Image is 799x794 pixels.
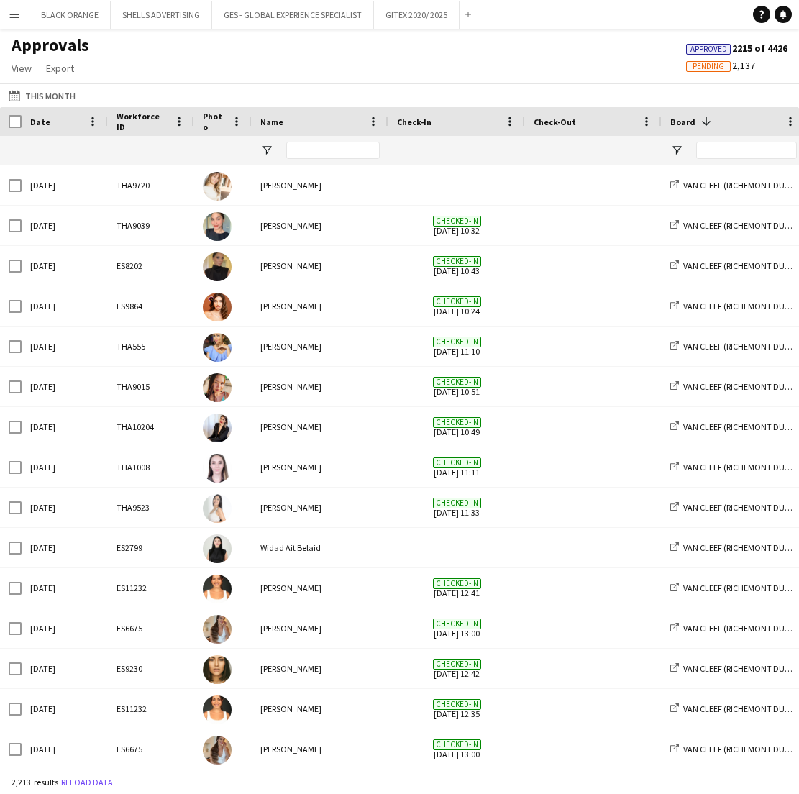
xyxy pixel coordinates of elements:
span: Checked-in [433,417,481,428]
div: [PERSON_NAME] [252,488,388,527]
img: Polina Podkolzina [203,293,232,321]
span: [DATE] 13:00 [397,608,516,648]
input: Board Filter Input [696,142,797,159]
input: Name Filter Input [286,142,380,159]
div: ES9864 [108,286,194,326]
div: [PERSON_NAME] [252,407,388,447]
span: Checked-in [433,216,481,227]
img: Giorgia Caramellino [203,414,232,442]
div: [PERSON_NAME] [252,729,388,769]
a: Export [40,59,80,78]
span: Checked-in [433,578,481,589]
div: [DATE] [22,528,108,567]
span: View [12,62,32,75]
span: [DATE] 12:35 [397,689,516,729]
span: [DATE] 10:43 [397,246,516,286]
span: Export [46,62,74,75]
div: THA9523 [108,488,194,527]
span: [DATE] 11:10 [397,327,516,366]
span: Workforce ID [117,111,168,132]
div: [DATE] [22,447,108,487]
button: BLACK ORANGE [29,1,111,29]
img: Beatrice Andreea [203,655,232,684]
div: THA555 [108,327,194,366]
span: [DATE] 10:24 [397,286,516,326]
img: Kristina Svirina [203,736,232,765]
div: [PERSON_NAME] [252,327,388,366]
div: ES2799 [108,528,194,567]
div: [PERSON_NAME] [252,568,388,608]
button: SHELLS ADVERTISING [111,1,212,29]
div: ES6675 [108,608,194,648]
div: [PERSON_NAME] [252,608,388,648]
img: Punchita Srisuwan [203,373,232,402]
div: [PERSON_NAME] [252,246,388,286]
span: Name [260,117,283,127]
div: [DATE] [22,568,108,608]
span: Checked-in [433,619,481,629]
span: [DATE] 12:41 [397,568,516,608]
span: Checked-in [433,659,481,670]
button: Open Filter Menu [260,144,273,157]
div: [DATE] [22,689,108,729]
span: Checked-in [433,498,481,508]
div: THA10204 [108,407,194,447]
button: GITEX 2020/ 2025 [374,1,460,29]
img: Yana Lazareva [203,333,232,362]
div: THA1008 [108,447,194,487]
div: [DATE] [22,649,108,688]
div: THA9720 [108,165,194,205]
div: [DATE] [22,206,108,245]
div: THA9015 [108,367,194,406]
div: [DATE] [22,327,108,366]
span: 2215 of 4426 [686,42,787,55]
div: [PERSON_NAME] [252,206,388,245]
span: [DATE] 11:11 [397,447,516,487]
div: [DATE] [22,367,108,406]
span: Pending [693,62,724,71]
span: 2,137 [686,59,755,72]
img: Anastasiia Iemelianova [203,172,232,201]
img: Lurdes De Medeiros [203,695,232,724]
img: Tanyarat Prachuabsin [203,212,232,241]
div: ES9230 [108,649,194,688]
img: Anna Dudina [203,454,232,483]
div: [PERSON_NAME] [252,367,388,406]
div: THA9039 [108,206,194,245]
button: Open Filter Menu [670,144,683,157]
div: ES8202 [108,246,194,286]
span: Checked-in [433,256,481,267]
span: [DATE] 10:49 [397,407,516,447]
div: [PERSON_NAME] [252,165,388,205]
img: Widad Ait Belaid [203,534,232,563]
img: Lurdes De Medeiros [203,575,232,603]
span: Board [670,117,695,127]
div: [PERSON_NAME] [252,286,388,326]
button: This Month [6,87,78,104]
span: [DATE] 11:33 [397,488,516,527]
span: [DATE] 10:51 [397,367,516,406]
img: Amel Ferjani [203,494,232,523]
div: [PERSON_NAME] [252,649,388,688]
div: [PERSON_NAME] [252,447,388,487]
div: ES11232 [108,689,194,729]
span: [DATE] 10:32 [397,206,516,245]
span: Date [30,117,50,127]
div: [DATE] [22,608,108,648]
span: Checked-in [433,377,481,388]
span: Checked-in [433,699,481,710]
div: [DATE] [22,488,108,527]
button: GES - GLOBAL EXPERIENCE SPECIALIST [212,1,374,29]
button: Reload data [58,775,116,790]
div: [DATE] [22,286,108,326]
div: [DATE] [22,165,108,205]
div: ES6675 [108,729,194,769]
span: [DATE] 12:42 [397,649,516,688]
div: ES11232 [108,568,194,608]
a: View [6,59,37,78]
img: Kristina Svirina [203,615,232,644]
img: Taisa Bachur [203,252,232,281]
span: Checked-in [433,337,481,347]
span: Check-In [397,117,432,127]
span: Checked-in [433,739,481,750]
